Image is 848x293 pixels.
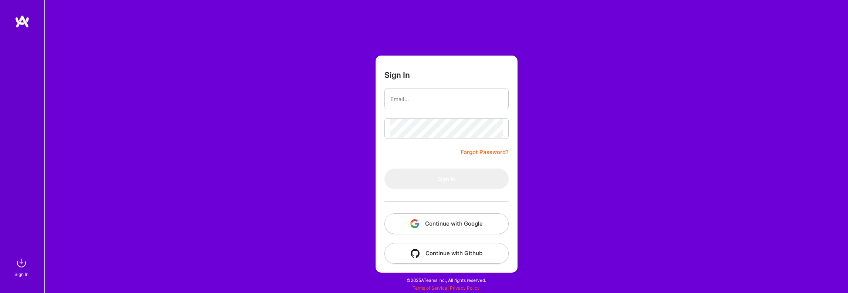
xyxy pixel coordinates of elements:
[461,148,509,157] a: Forgot Password?
[384,70,410,80] h3: Sign In
[384,243,509,264] button: Continue with Github
[450,285,480,291] a: Privacy Policy
[15,15,30,28] img: logo
[390,90,503,109] input: Email...
[411,249,420,258] img: icon
[14,256,29,270] img: sign in
[14,270,28,278] div: Sign In
[413,285,480,291] span: |
[413,285,447,291] a: Terms of Service
[410,219,419,228] img: icon
[384,213,509,234] button: Continue with Google
[44,271,848,289] div: © 2025 ATeams Inc., All rights reserved.
[384,169,509,189] button: Sign In
[16,256,29,278] a: sign inSign In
